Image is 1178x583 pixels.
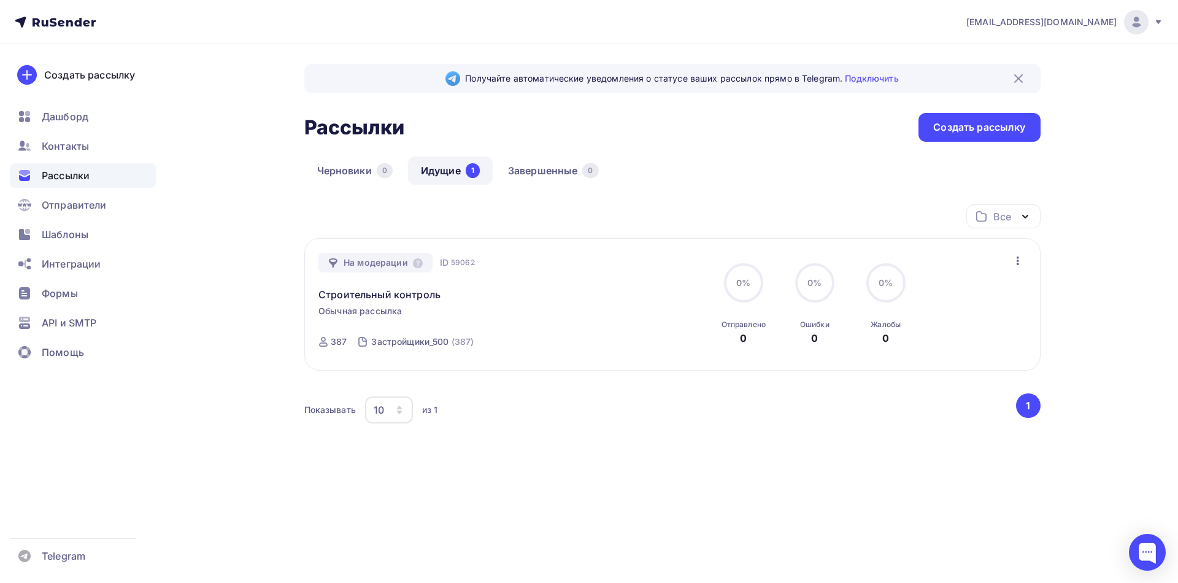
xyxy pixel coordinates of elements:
[933,120,1025,134] div: Создать рассылку
[800,320,830,330] div: Ошибки
[1016,393,1041,418] button: Go to page 1
[495,156,612,185] a: Завершенные0
[966,204,1041,228] button: Все
[371,336,448,348] div: Застройщики_500
[10,163,156,188] a: Рассылки
[44,68,135,82] div: Создать рассылку
[465,72,898,85] span: Получайте автоматические уведомления о статусе ваших рассылок прямо в Telegram.
[966,16,1117,28] span: [EMAIL_ADDRESS][DOMAIN_NAME]
[845,73,898,83] a: Подключить
[42,257,101,271] span: Интеграции
[408,156,493,185] a: Идущие1
[42,109,88,124] span: Дашборд
[966,10,1163,34] a: [EMAIL_ADDRESS][DOMAIN_NAME]
[42,345,84,360] span: Помощь
[42,168,90,183] span: Рассылки
[304,115,405,140] h2: Рассылки
[370,332,475,352] a: Застройщики_500 (387)
[740,331,747,346] div: 0
[466,163,480,178] div: 1
[882,331,889,346] div: 0
[10,281,156,306] a: Формы
[582,163,598,178] div: 0
[440,257,448,269] span: ID
[304,156,406,185] a: Черновики0
[451,257,475,269] span: 59062
[10,222,156,247] a: Шаблоны
[422,404,438,416] div: из 1
[879,277,893,288] span: 0%
[445,71,460,86] img: Telegram
[871,320,901,330] div: Жалобы
[374,403,384,417] div: 10
[42,315,96,330] span: API и SMTP
[993,209,1011,224] div: Все
[10,104,156,129] a: Дашборд
[318,305,402,317] span: Обычная рассылка
[42,139,89,153] span: Контакты
[318,287,441,302] a: Строительный контроль
[736,277,750,288] span: 0%
[452,336,474,348] div: (387)
[364,396,414,424] button: 10
[811,331,818,346] div: 0
[331,336,347,348] div: 387
[318,253,433,272] div: На модерации
[42,198,107,212] span: Отправители
[42,227,88,242] span: Шаблоны
[377,163,393,178] div: 0
[807,277,822,288] span: 0%
[722,320,766,330] div: Отправлено
[10,193,156,217] a: Отправители
[42,549,85,563] span: Telegram
[10,134,156,158] a: Контакты
[42,286,78,301] span: Формы
[304,404,356,416] div: Показывать
[1014,393,1041,418] ul: Pagination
